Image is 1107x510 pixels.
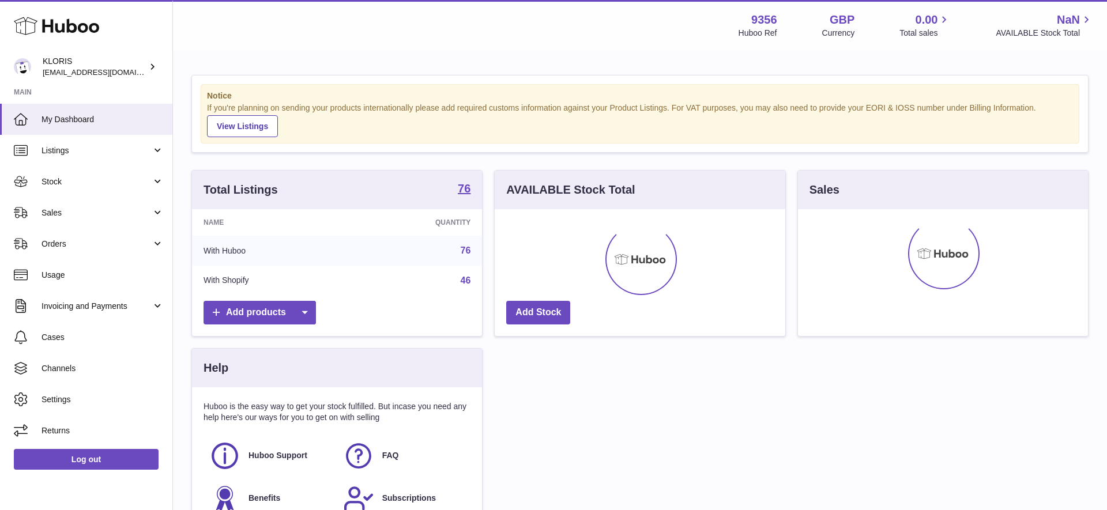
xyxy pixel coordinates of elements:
[42,363,164,374] span: Channels
[809,182,839,198] h3: Sales
[382,450,399,461] span: FAQ
[204,401,470,423] p: Huboo is the easy way to get your stock fulfilled. But incase you need any help here's our ways f...
[248,493,280,504] span: Benefits
[42,301,152,312] span: Invoicing and Payments
[458,183,470,197] a: 76
[899,12,951,39] a: 0.00 Total sales
[461,245,471,255] a: 76
[348,209,482,236] th: Quantity
[42,332,164,343] span: Cases
[207,103,1073,137] div: If you're planning on sending your products internationally please add required customs informati...
[996,28,1093,39] span: AVAILABLE Stock Total
[996,12,1093,39] a: NaN AVAILABLE Stock Total
[192,266,348,296] td: With Shopify
[751,12,777,28] strong: 9356
[42,145,152,156] span: Listings
[248,450,307,461] span: Huboo Support
[822,28,855,39] div: Currency
[14,449,159,470] a: Log out
[204,182,278,198] h3: Total Listings
[1057,12,1080,28] span: NaN
[192,236,348,266] td: With Huboo
[204,360,228,376] h3: Help
[506,182,635,198] h3: AVAILABLE Stock Total
[461,275,471,285] a: 46
[42,239,152,250] span: Orders
[207,90,1073,101] strong: Notice
[42,394,164,405] span: Settings
[43,56,146,78] div: KLORIS
[209,440,332,471] a: Huboo Support
[899,28,951,39] span: Total sales
[43,67,170,77] span: [EMAIL_ADDRESS][DOMAIN_NAME]
[207,115,278,137] a: View Listings
[739,28,777,39] div: Huboo Ref
[42,114,164,125] span: My Dashboard
[42,270,164,281] span: Usage
[830,12,854,28] strong: GBP
[42,176,152,187] span: Stock
[42,425,164,436] span: Returns
[42,207,152,218] span: Sales
[382,493,436,504] span: Subscriptions
[343,440,465,471] a: FAQ
[204,301,316,324] a: Add products
[192,209,348,236] th: Name
[14,58,31,75] img: huboo@kloriscbd.com
[916,12,938,28] span: 0.00
[458,183,470,194] strong: 76
[506,301,570,324] a: Add Stock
